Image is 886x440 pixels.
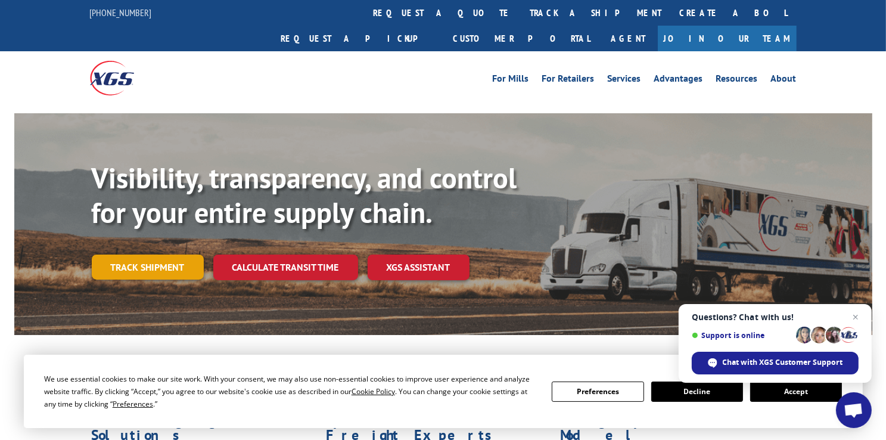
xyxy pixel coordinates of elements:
[771,74,797,87] a: About
[836,392,872,428] div: Open chat
[92,159,517,231] b: Visibility, transparency, and control for your entire supply chain.
[692,312,859,322] span: Questions? Chat with us!
[213,255,358,280] a: Calculate transit time
[658,26,797,51] a: Join Our Team
[608,74,641,87] a: Services
[24,355,863,428] div: Cookie Consent Prompt
[692,352,859,374] div: Chat with XGS Customer Support
[552,382,643,402] button: Preferences
[90,7,152,18] a: [PHONE_NUMBER]
[848,310,863,324] span: Close chat
[723,357,843,368] span: Chat with XGS Customer Support
[750,382,842,402] button: Accept
[651,382,743,402] button: Decline
[44,373,537,410] div: We use essential cookies to make our site work. With your consent, we may also use non-essential ...
[654,74,703,87] a: Advantages
[272,26,444,51] a: Request a pickup
[599,26,658,51] a: Agent
[113,399,153,409] span: Preferences
[92,255,204,280] a: Track shipment
[692,331,792,340] span: Support is online
[444,26,599,51] a: Customer Portal
[493,74,529,87] a: For Mills
[368,255,470,280] a: XGS ASSISTANT
[352,386,395,396] span: Cookie Policy
[716,74,758,87] a: Resources
[542,74,595,87] a: For Retailers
